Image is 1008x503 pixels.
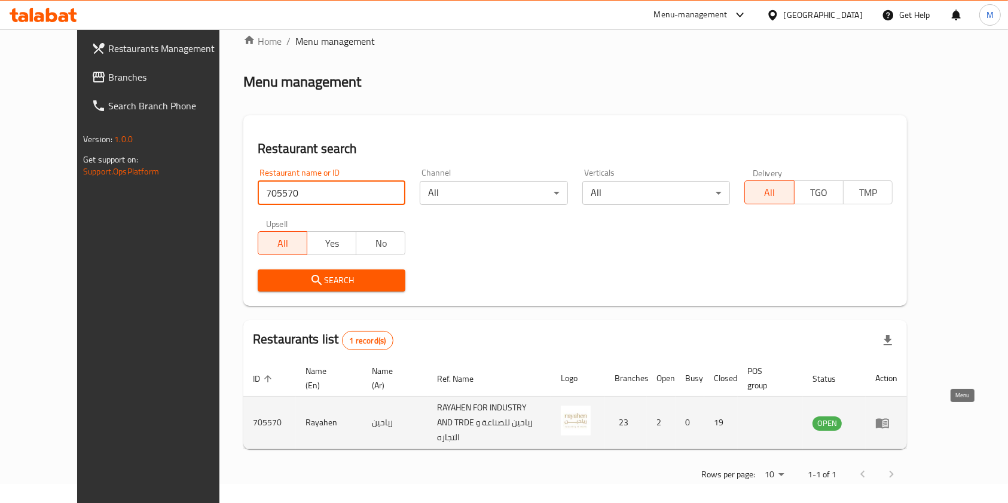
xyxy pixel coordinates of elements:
[82,34,246,63] a: Restaurants Management
[267,273,396,288] span: Search
[704,360,738,397] th: Closed
[114,131,133,147] span: 1.0.0
[437,372,489,386] span: Ref. Name
[343,335,393,346] span: 1 record(s)
[258,140,893,158] h2: Restaurant search
[784,8,863,22] div: [GEOGRAPHIC_DATA]
[676,397,704,449] td: 0
[750,184,789,201] span: All
[108,41,236,56] span: Restaurants Management
[243,34,282,48] a: Home
[420,181,567,205] div: All
[605,397,647,449] td: 23
[654,8,728,22] div: Menu-management
[83,152,138,167] span: Get support on:
[799,184,839,201] span: TGO
[295,34,375,48] span: Menu management
[306,364,348,392] span: Name (En)
[263,235,303,252] span: All
[362,397,428,449] td: رياحين
[356,231,405,255] button: No
[701,467,755,482] p: Rows per page:
[266,219,288,228] label: Upsell
[307,231,356,255] button: Yes
[848,184,888,201] span: TMP
[108,99,236,113] span: Search Branch Phone
[243,360,907,449] table: enhanced table
[258,231,307,255] button: All
[342,331,394,350] div: Total records count
[647,397,676,449] td: 2
[760,466,789,484] div: Rows per page:
[82,91,246,120] a: Search Branch Phone
[243,397,296,449] td: 705570
[747,364,789,392] span: POS group
[82,63,246,91] a: Branches
[258,269,405,292] button: Search
[83,164,159,179] a: Support.OpsPlatform
[253,330,393,350] h2: Restaurants list
[243,34,907,48] nav: breadcrumb
[866,360,907,397] th: Action
[361,235,401,252] span: No
[561,406,591,435] img: Rayahen
[873,326,902,355] div: Export file
[812,372,851,386] span: Status
[676,360,704,397] th: Busy
[986,8,994,22] span: M
[744,180,794,204] button: All
[286,34,291,48] li: /
[83,131,112,147] span: Version:
[808,467,836,482] p: 1-1 of 1
[704,397,738,449] td: 19
[296,397,362,449] td: Rayahen
[427,397,551,449] td: RAYAHEN FOR INDUSTRY AND TRDE رياحين للصناعة و التجاره
[812,416,842,431] div: OPEN
[647,360,676,397] th: Open
[794,180,844,204] button: TGO
[312,235,352,252] span: Yes
[551,360,605,397] th: Logo
[372,364,414,392] span: Name (Ar)
[258,181,405,205] input: Search for restaurant name or ID..
[582,181,730,205] div: All
[812,416,842,430] span: OPEN
[843,180,893,204] button: TMP
[243,72,361,91] h2: Menu management
[253,372,276,386] span: ID
[108,70,236,84] span: Branches
[753,168,783,177] label: Delivery
[605,360,647,397] th: Branches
